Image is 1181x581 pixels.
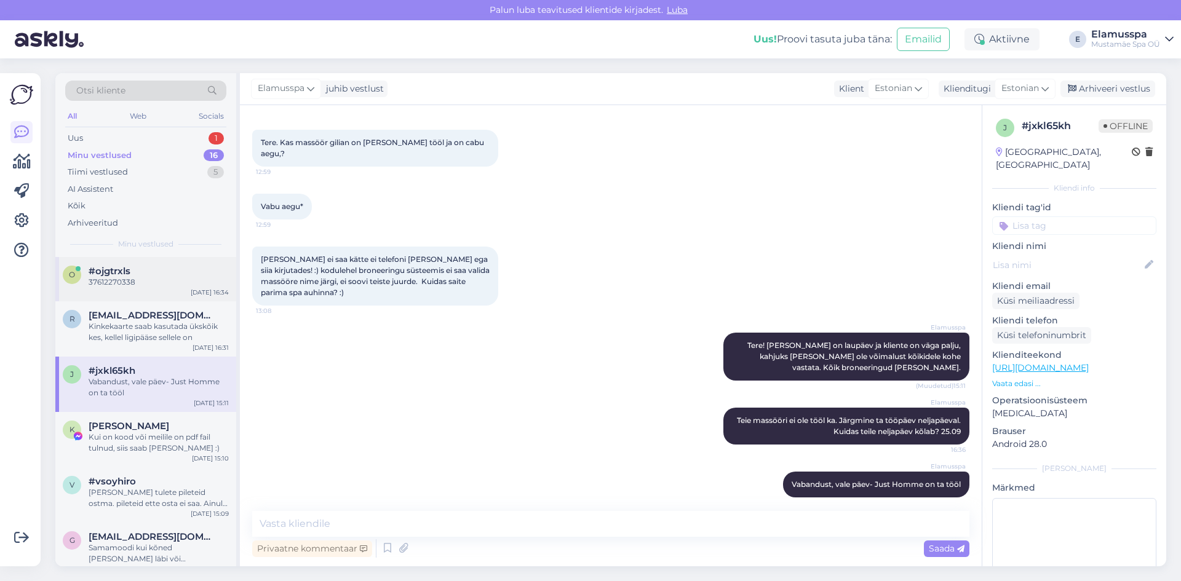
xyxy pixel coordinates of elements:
[194,398,229,408] div: [DATE] 15:11
[207,166,224,178] div: 5
[68,217,118,229] div: Arhiveeritud
[1001,82,1039,95] span: Estonian
[992,240,1156,253] p: Kliendi nimi
[992,438,1156,451] p: Android 28.0
[920,445,966,454] span: 16:36
[663,4,691,15] span: Luba
[754,33,777,45] b: Uus!
[992,362,1089,373] a: [URL][DOMAIN_NAME]
[920,323,966,332] span: Elamusspa
[261,255,491,297] span: [PERSON_NAME] ei saa kätte ei telefoni [PERSON_NAME] ega siia kirjutades! :) kodulehel broneering...
[1099,119,1153,133] span: Offline
[1091,30,1160,39] div: Elamusspa
[89,542,229,564] div: Samamoodi kui kõned [PERSON_NAME] läbi või [PERSON_NAME] võeta vastu- või pannakse [PERSON_NAME],...
[89,421,169,432] span: Kaie Koit
[992,481,1156,494] p: Märkmed
[191,509,229,518] div: [DATE] 15:09
[992,293,1080,309] div: Küsi meiliaadressi
[256,167,302,176] span: 12:59
[65,108,79,124] div: All
[992,425,1156,438] p: Brauser
[70,314,75,323] span: r
[875,82,912,95] span: Estonian
[992,407,1156,420] p: [MEDICAL_DATA]
[737,416,963,436] span: Teie massööri ei ole tööl ka. Järgmine ta tööpäev neljapäeval. Kuidas teile neljapäev kõlab? 25.09
[992,280,1156,293] p: Kliendi email
[992,349,1156,362] p: Klienditeekond
[191,564,229,574] div: [DATE] 10:39
[10,83,33,106] img: Askly Logo
[68,132,83,144] div: Uus
[1091,39,1160,49] div: Mustamäe Spa OÜ
[993,258,1142,272] input: Lisa nimi
[992,378,1156,389] p: Vaata edasi ...
[1069,31,1086,48] div: E
[996,146,1132,172] div: [GEOGRAPHIC_DATA], [GEOGRAPHIC_DATA]
[992,394,1156,407] p: Operatsioonisüsteem
[834,82,864,95] div: Klient
[920,462,966,471] span: Elamusspa
[1060,81,1155,97] div: Arhiveeri vestlus
[992,183,1156,194] div: Kliendi info
[992,216,1156,235] input: Lisa tag
[1003,123,1007,132] span: j
[76,84,125,97] span: Otsi kliente
[68,149,132,162] div: Minu vestlused
[89,277,229,288] div: 37612270338
[89,531,217,542] span: gguudd@mail.ru
[68,166,128,178] div: Tiimi vestlused
[1022,119,1099,133] div: # jxkl65kh
[89,432,229,454] div: Kui on kood või meilile on pdf fail tulnud, siis saab [PERSON_NAME] :)
[992,314,1156,327] p: Kliendi telefon
[196,108,226,124] div: Socials
[929,543,964,554] span: Saada
[992,463,1156,474] div: [PERSON_NAME]
[897,28,950,51] button: Emailid
[89,266,130,277] span: #ojgtrxls
[70,370,74,379] span: j
[992,201,1156,214] p: Kliendi tag'id
[256,220,302,229] span: 12:59
[70,480,74,489] span: v
[992,327,1091,344] div: Küsi telefoninumbrit
[321,82,384,95] div: juhib vestlust
[89,476,136,487] span: #vsoyhiro
[920,398,966,407] span: Elamusspa
[252,540,372,557] div: Privaatne kommentaar
[127,108,149,124] div: Web
[191,288,229,297] div: [DATE] 16:34
[118,239,173,250] span: Minu vestlused
[209,132,224,144] div: 1
[964,28,1040,50] div: Aktiivne
[261,138,486,158] span: Tere. Kas massöör gilian on [PERSON_NAME] tööl ja on cabu aegu,?
[920,498,966,507] span: 16:37
[754,32,892,47] div: Proovi tasuta juba täna:
[193,343,229,352] div: [DATE] 16:31
[256,306,302,315] span: 13:08
[939,82,991,95] div: Klienditugi
[89,310,217,321] span: rajosreedassristy@gmail.com
[192,454,229,463] div: [DATE] 15:10
[261,202,303,211] span: Vabu aegu*
[70,425,75,434] span: K
[70,536,75,545] span: g
[68,183,113,196] div: AI Assistent
[89,376,229,398] div: Vabandust, vale päev- Just Homme on ta tööl
[204,149,224,162] div: 16
[89,321,229,343] div: Kinkekaarte saab kasutada ükskõik kes, kellel ligipääse sellele on
[258,82,304,95] span: Elamusspa
[792,480,961,489] span: Vabandust, vale päev- Just Homme on ta tööl
[68,200,85,212] div: Kõik
[89,487,229,509] div: [PERSON_NAME] tulete pileteid ostma. pileteid ette osta ei saa. Ainult kinkekaarte
[747,341,963,372] span: Tere! [PERSON_NAME] on laupäev ja kliente on väga palju, kahjuks [PERSON_NAME] ole võimalust kõik...
[1091,30,1174,49] a: ElamusspaMustamäe Spa OÜ
[89,365,135,376] span: #jxkl65kh
[69,270,75,279] span: o
[916,381,966,390] span: (Muudetud) 15:11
